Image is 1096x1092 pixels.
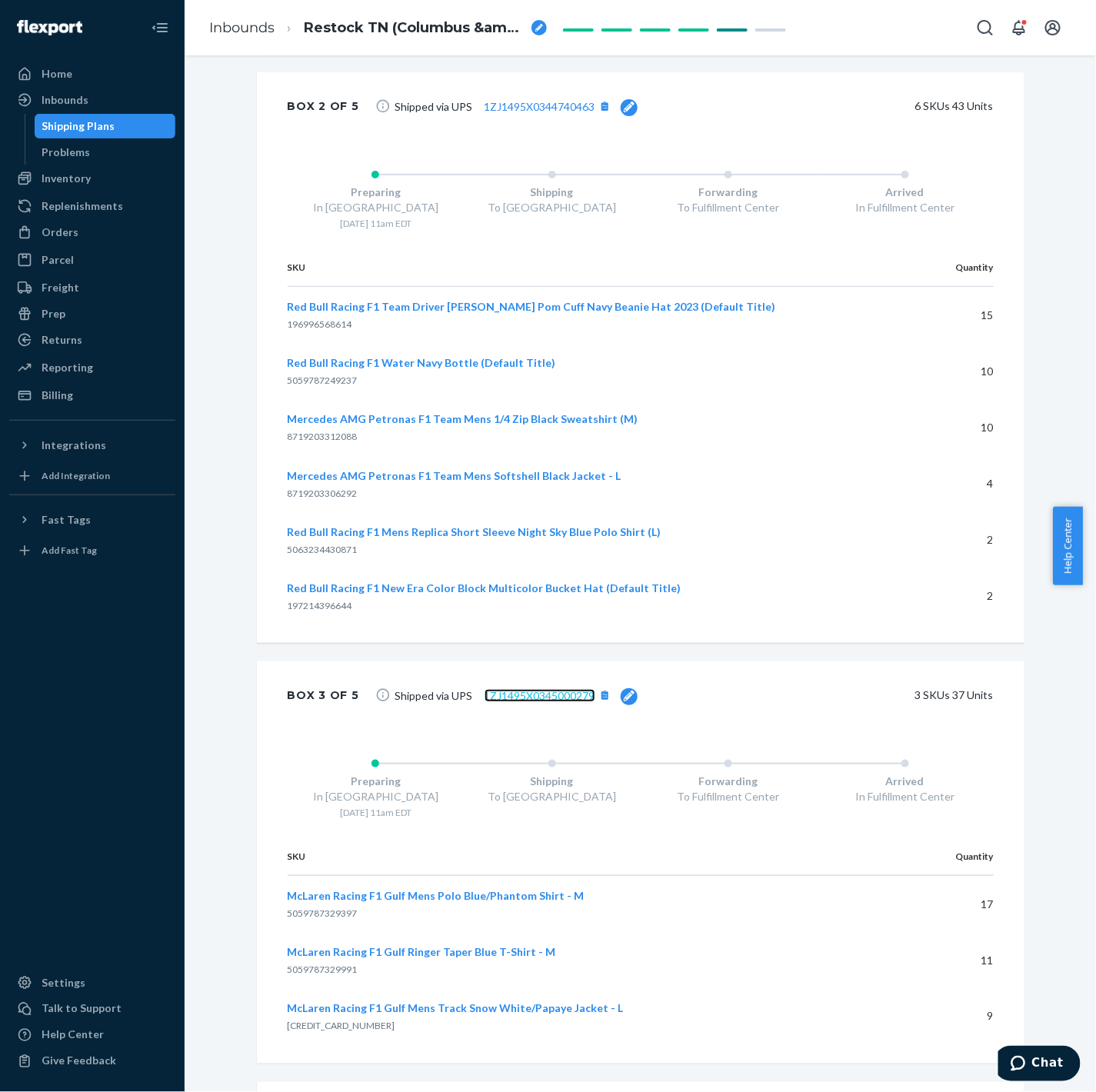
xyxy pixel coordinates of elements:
div: Preparing [288,774,465,789]
div: Fast Tags [42,512,91,528]
button: Red Bull Racing F1 Mens Replica Short Sleeve Night Sky Blue Polo Shirt (L) [288,524,661,540]
a: Prep [9,301,175,326]
span: Mercedes AMG Petronas F1 Team Mens 1/4 Zip Black Sweatshirt (M) [288,412,638,425]
button: [object Object] [595,96,615,116]
div: 6 SKUs 43 Units [661,91,994,122]
div: To [GEOGRAPHIC_DATA] [464,789,641,804]
span: 5063234430871 [288,544,358,555]
button: Integrations [9,433,175,458]
span: Red Bull Racing F1 Team Driver [PERSON_NAME] Pom Cuff Navy Beanie Hat 2023 (Default Title) [288,300,776,313]
td: 2 [929,568,993,624]
div: In Fulfillment Center [817,200,994,215]
div: Problems [42,145,91,160]
iframe: Opens a widget where you can chat to one of our agents [998,1046,1081,1084]
a: Billing [9,383,175,408]
div: [DATE] 11am EDT [288,217,465,230]
div: Settings [42,975,85,990]
div: In Fulfillment Center [817,789,994,804]
a: Home [9,62,175,86]
button: Red Bull Racing F1 Team Driver [PERSON_NAME] Pom Cuff Navy Beanie Hat 2023 (Default Title) [288,299,776,315]
span: Red Bull Racing F1 New Era Color Block Multicolor Bucket Hat (Default Title) [288,581,681,594]
span: Red Bull Racing F1 Water Navy Bottle (Default Title) [288,356,556,369]
div: Freight [42,280,79,295]
a: Add Integration [9,464,175,488]
div: Prep [42,306,65,321]
button: Close Navigation [145,12,175,43]
a: 1ZJ1495X0344740463 [485,100,595,113]
td: 11 [904,932,993,988]
div: Help Center [42,1027,104,1043]
div: Home [42,66,72,82]
div: In [GEOGRAPHIC_DATA] [288,200,465,215]
a: Reporting [9,355,175,380]
div: Preparing [288,185,465,200]
button: Give Feedback [9,1049,175,1074]
div: Shipping Plans [42,118,115,134]
div: Integrations [42,438,106,453]
button: Red Bull Racing F1 New Era Color Block Multicolor Bucket Hat (Default Title) [288,581,681,596]
span: Shipped via UPS [395,685,638,705]
a: 1ZJ1495X0345000279 [485,689,595,702]
a: Returns [9,328,175,352]
span: Red Bull Racing F1 Mens Replica Short Sleeve Night Sky Blue Polo Shirt (L) [288,525,661,538]
div: Box 2 of 5 [288,91,359,122]
td: 4 [929,456,993,512]
span: Mercedes AMG Petronas F1 Team Mens Softshell Black Jacket - L [288,469,621,482]
a: Inbounds [209,19,275,36]
td: 10 [929,399,993,455]
div: Box 3 of 5 [288,680,359,711]
div: Shipping [464,774,641,789]
a: Freight [9,275,175,300]
div: Add Integration [42,469,110,482]
button: McLaren Racing F1 Gulf Ringer Taper Blue T-Shirt - M [288,944,556,960]
div: Talk to Support [42,1001,122,1017]
div: Add Fast Tag [42,544,97,557]
a: Replenishments [9,194,175,218]
button: Fast Tags [9,508,175,532]
button: Open notifications [1004,12,1034,43]
button: Open account menu [1038,12,1068,43]
div: To Fulfillment Center [641,200,818,215]
button: Red Bull Racing F1 Water Navy Bottle (Default Title) [288,355,556,371]
button: Help Center [1053,507,1083,585]
button: Talk to Support [9,997,175,1021]
span: McLaren Racing F1 Gulf Ringer Taper Blue T-Shirt - M [288,945,556,958]
button: McLaren Racing F1 Gulf Mens Track Snow White/Papaye Jacket - L [288,1001,624,1017]
th: SKU [288,837,905,876]
a: Help Center [9,1023,175,1047]
span: Restock TN (Columbus &amp; Flexport 1 stock) [304,18,525,38]
div: 3 SKUs 37 Units [661,680,994,711]
a: Settings [9,970,175,995]
span: McLaren Racing F1 Gulf Mens Track Snow White/Papaye Jacket - L [288,1002,624,1015]
span: McLaren Racing F1 Gulf Mens Polo Blue/Phantom Shirt - M [288,889,585,902]
td: 17 [904,876,993,933]
div: Replenishments [42,198,123,214]
a: Inbounds [9,88,175,112]
span: 8719203312088 [288,431,358,442]
button: Open Search Box [970,12,1001,43]
span: 5059787329991 [288,964,358,975]
button: Mercedes AMG Petronas F1 Team Mens Softshell Black Jacket - L [288,468,621,484]
td: 10 [929,343,993,399]
div: Inventory [42,171,91,186]
th: SKU [288,248,930,287]
button: McLaren Racing F1 Gulf Mens Polo Blue/Phantom Shirt - M [288,888,585,904]
div: Arrived [817,774,994,789]
td: 9 [904,989,993,1045]
ol: breadcrumbs [197,5,559,51]
div: Returns [42,332,82,348]
div: Arrived [817,185,994,200]
span: 197214396644 [288,600,352,611]
a: Inventory [9,166,175,191]
td: 15 [929,287,993,344]
a: Shipping Plans [35,114,176,138]
div: Forwarding [641,774,818,789]
div: Shipping [464,185,641,200]
td: 2 [929,512,993,568]
span: 5059787249237 [288,375,358,386]
div: [DATE] 11am EDT [288,806,465,819]
div: To Fulfillment Center [641,789,818,804]
a: Problems [35,140,176,165]
span: 196996568614 [288,318,352,330]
